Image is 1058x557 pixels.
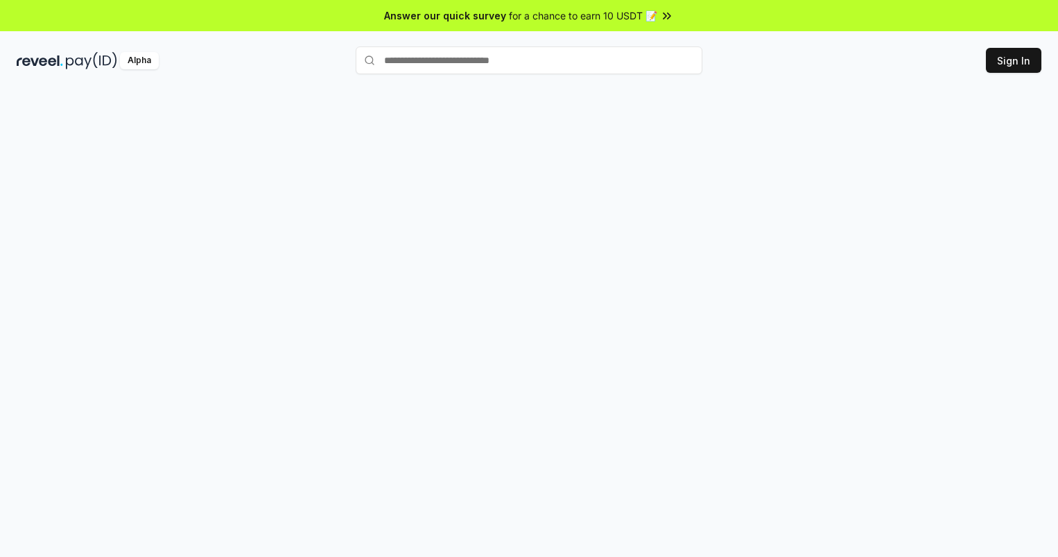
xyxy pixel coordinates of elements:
img: pay_id [66,52,117,69]
div: Alpha [120,52,159,69]
img: reveel_dark [17,52,63,69]
span: Answer our quick survey [384,8,506,23]
button: Sign In [986,48,1041,73]
span: for a chance to earn 10 USDT 📝 [509,8,657,23]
